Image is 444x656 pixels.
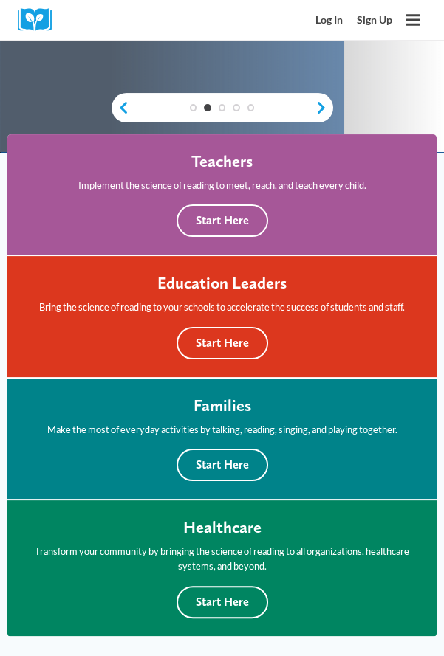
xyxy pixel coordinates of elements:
p: Transform your community by bringing the science of reading to all organizations, healthcare syst... [25,544,419,574]
a: Families Make the most of everyday activities by talking, reading, singing, and playing together.... [7,379,437,499]
img: Cox Campus [18,8,62,31]
a: Education Leaders Bring the science of reading to your schools to accelerate the success of stude... [7,256,437,376]
a: Sign Up [349,7,399,32]
a: 4 [233,104,240,111]
button: Start Here [177,586,268,618]
h4: Healthcare [183,518,262,538]
h4: Education Leaders [157,274,287,294]
a: Healthcare Transform your community by bringing the science of reading to all organizations, heal... [7,500,437,636]
a: Log In [308,7,349,32]
button: Start Here [177,204,268,237]
a: 5 [247,104,255,111]
p: Make the most of everyday activities by talking, reading, singing, and playing together. [47,422,397,437]
a: 1 [190,104,197,111]
a: previous [112,100,129,114]
div: content slider buttons [112,93,333,122]
a: Teachers Implement the science of reading to meet, reach, and teach every child. Start Here [7,134,437,255]
p: Implement the science of reading to meet, reach, and teach every child. [78,178,366,193]
button: Start Here [177,449,268,481]
nav: Secondary Mobile Navigation [308,7,399,32]
h4: Families [194,396,251,416]
button: Start Here [177,327,268,359]
a: next [315,100,333,114]
button: Open menu [400,7,426,33]
h4: Teachers [191,152,253,172]
a: 3 [219,104,226,111]
p: Bring the science of reading to your schools to accelerate the success of students and staff. [39,300,405,314]
a: 2 [204,104,211,111]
